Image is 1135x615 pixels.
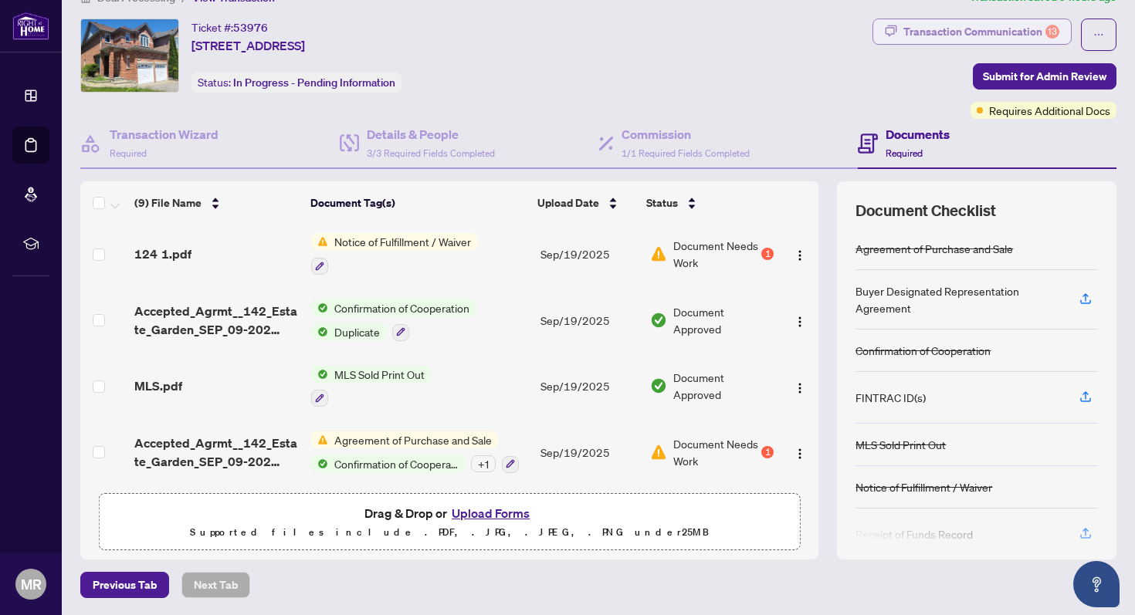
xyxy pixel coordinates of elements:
div: Confirmation of Cooperation [855,342,991,359]
div: 1 [761,248,774,260]
td: Sep/19/2025 [534,353,644,420]
span: 3/3 Required Fields Completed [367,147,495,159]
span: In Progress - Pending Information [233,76,395,90]
span: Drag & Drop orUpload FormsSupported files include .PDF, .JPG, .JPEG, .PNG under25MB [100,494,799,551]
button: Previous Tab [80,572,169,598]
img: Document Status [650,312,667,329]
span: Requires Additional Docs [989,102,1110,119]
img: Logo [794,249,806,262]
img: Document Status [650,245,667,262]
th: (9) File Name [128,181,304,225]
span: Notice of Fulfillment / Waiver [328,233,477,250]
span: Duplicate [328,323,386,340]
button: Logo [788,373,812,398]
div: Agreement of Purchase and Sale [855,240,1013,257]
div: 13 [1045,25,1059,39]
div: MLS Sold Print Out [855,436,946,453]
span: 1/1 Required Fields Completed [622,147,750,159]
span: Document Needs Work [673,435,759,469]
div: + 1 [471,455,496,472]
th: Upload Date [531,181,640,225]
img: IMG-N12372191_1.jpg [81,19,178,92]
img: Document Status [650,444,667,461]
button: Status IconAgreement of Purchase and SaleStatus IconConfirmation of Cooperation+1 [311,431,519,473]
button: Logo [788,308,812,333]
span: MR [21,573,42,595]
img: Document Status [650,377,667,394]
div: Status: [191,72,401,93]
img: Status Icon [311,455,328,472]
button: Status IconConfirmation of CooperationStatus IconDuplicate [311,299,476,341]
span: Document Checklist [855,200,996,221]
span: Confirmation of Cooperation [328,299,476,316]
img: Status Icon [311,431,328,448]
span: [STREET_ADDRESS] [191,36,305,55]
div: Transaction Communication [903,19,1059,44]
span: Document Approved [673,369,774,403]
h4: Transaction Wizard [110,125,219,144]
span: Accepted_Agrmt__142_Estate_Garden_SEP_09-202 1.pdf [134,302,299,339]
span: Agreement of Purchase and Sale [328,431,498,448]
button: Open asap [1073,561,1120,607]
span: 124 1.pdf [134,245,191,263]
button: Submit for Admin Review [973,63,1116,90]
img: Logo [794,448,806,460]
button: Logo [788,440,812,465]
p: Supported files include .PDF, .JPG, .JPEG, .PNG under 25 MB [109,523,790,542]
span: Status [646,194,678,211]
span: Document Approved [673,303,774,337]
span: Submit for Admin Review [983,64,1106,89]
h4: Commission [622,125,750,144]
button: Upload Forms [447,503,534,523]
div: Ticket #: [191,19,268,36]
span: Required [110,147,147,159]
span: Confirmation of Cooperation [328,455,465,472]
span: 53976 [233,21,268,35]
img: Logo [794,382,806,394]
th: Status [640,181,776,225]
button: Status IconNotice of Fulfillment / Waiver [311,233,477,275]
div: 1 [761,446,774,458]
td: Sep/19/2025 [534,419,644,485]
span: MLS Sold Print Out [328,366,431,383]
button: Status IconMLS Sold Print Out [311,366,431,407]
img: Status Icon [311,233,328,250]
img: Logo [794,316,806,328]
div: Buyer Designated Representation Agreement [855,282,1061,316]
span: (9) File Name [134,194,202,211]
img: Status Icon [311,366,328,383]
button: Next Tab [181,572,250,598]
img: Status Icon [311,323,328,340]
span: Document Needs Work [673,237,759,271]
h4: Documents [886,125,950,144]
td: Sep/19/2025 [534,287,644,353]
button: Logo [788,242,812,266]
img: logo [12,12,49,40]
span: Required [886,147,923,159]
img: Status Icon [311,299,328,316]
span: Accepted_Agrmt__142_Estate_Garden_SEP_09-202 1.pdf [134,434,299,471]
span: Upload Date [537,194,599,211]
span: ellipsis [1093,29,1104,40]
span: Drag & Drop or [364,503,534,523]
td: Sep/19/2025 [534,221,644,287]
span: MLS.pdf [134,377,182,395]
div: Notice of Fulfillment / Waiver [855,478,992,495]
h4: Details & People [367,125,495,144]
button: Transaction Communication13 [872,19,1072,45]
th: Document Tag(s) [304,181,532,225]
span: Previous Tab [93,573,157,597]
div: FINTRAC ID(s) [855,389,926,406]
